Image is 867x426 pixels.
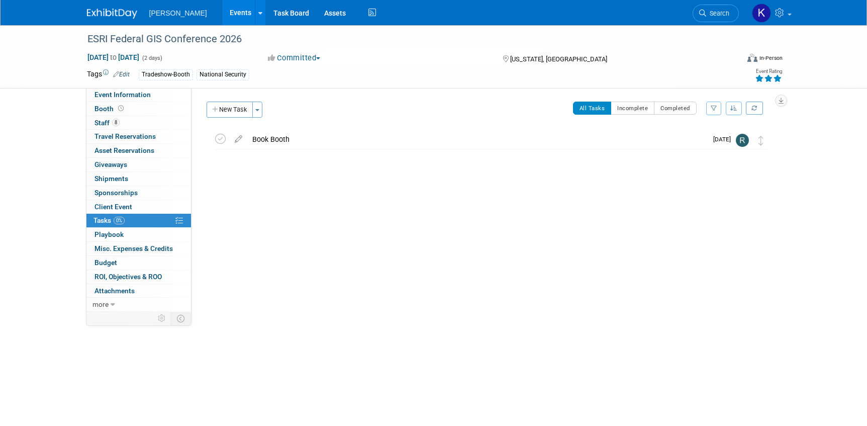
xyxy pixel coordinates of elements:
span: Giveaways [94,160,127,168]
span: (2 days) [141,55,162,61]
span: Playbook [94,230,124,238]
img: Kim Hansen [752,4,771,23]
i: Move task [758,136,763,145]
div: Tradeshow-Booth [139,69,193,80]
a: Search [693,5,739,22]
span: [US_STATE], [GEOGRAPHIC_DATA] [510,55,607,63]
img: Format-Inperson.png [747,54,757,62]
div: Book Booth [247,131,707,148]
a: Misc. Expenses & Credits [86,242,191,255]
span: Budget [94,259,117,267]
a: Budget [86,256,191,270]
a: Sponsorships [86,186,191,200]
a: Event Information [86,88,191,102]
span: Client Event [94,203,132,211]
a: ROI, Objectives & ROO [86,270,191,284]
span: Tasks [93,216,125,224]
div: ESRI Federal GIS Conference 2026 [84,30,724,48]
a: Attachments [86,284,191,298]
span: [PERSON_NAME] [149,9,207,17]
td: Tags [87,69,130,80]
span: to [109,53,118,61]
div: National Security [197,69,249,80]
span: Staff [94,119,120,127]
span: Attachments [94,287,135,295]
span: ROI, Objectives & ROO [94,273,162,281]
a: Giveaways [86,158,191,172]
span: Booth [94,105,126,113]
span: Travel Reservations [94,132,156,140]
button: Committed [264,53,324,63]
a: Tasks0% [86,214,191,227]
a: Playbook [86,228,191,241]
td: Toggle Event Tabs [170,312,191,325]
a: edit [230,135,247,144]
span: 8 [112,119,120,126]
a: Refresh [746,102,763,115]
a: Shipments [86,172,191,186]
img: ExhibitDay [87,9,137,19]
span: Misc. Expenses & Credits [94,244,173,252]
a: Asset Reservations [86,144,191,157]
button: Completed [654,102,697,115]
span: [DATE] [713,136,736,143]
span: Shipments [94,175,128,183]
a: Edit [113,71,130,78]
a: Staff8 [86,116,191,130]
a: Booth [86,102,191,116]
div: Event Rating [755,69,782,74]
div: Event Format [680,52,783,67]
div: In-Person [759,54,783,62]
button: New Task [207,102,253,118]
a: Client Event [86,200,191,214]
span: more [92,300,109,308]
span: Search [706,10,729,17]
img: Rebecca Deis [736,134,749,147]
span: [DATE] [DATE] [87,53,140,62]
span: Sponsorships [94,189,138,197]
span: Asset Reservations [94,146,154,154]
a: Travel Reservations [86,130,191,143]
span: Event Information [94,91,151,99]
button: Incomplete [611,102,654,115]
a: more [86,298,191,311]
button: All Tasks [573,102,612,115]
td: Personalize Event Tab Strip [153,312,171,325]
span: Booth not reserved yet [116,105,126,112]
span: 0% [114,217,125,224]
